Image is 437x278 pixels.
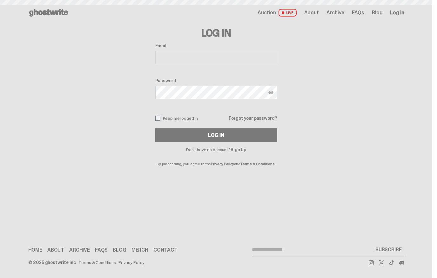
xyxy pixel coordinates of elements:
button: Log In [155,128,277,142]
a: Blog [372,10,382,15]
label: Password [155,78,277,83]
a: Forgot your password? [229,116,277,120]
a: Merch [131,247,148,253]
p: Don't have an account? [155,147,277,152]
span: LIVE [279,9,297,17]
div: © 2025 ghostwrite inc [28,260,76,265]
input: Keep me logged in [155,116,160,121]
a: Auction LIVE [258,9,296,17]
a: Contact [153,247,178,253]
a: FAQs [352,10,364,15]
label: Email [155,43,277,48]
div: Log In [208,133,224,138]
h3: Log In [155,28,277,38]
a: About [304,10,319,15]
a: Archive [326,10,344,15]
a: Home [28,247,42,253]
span: Auction [258,10,276,15]
a: About [47,247,64,253]
p: By proceeding, you agree to the and . [155,152,277,166]
a: Privacy Policy [118,260,145,265]
a: FAQs [95,247,108,253]
a: Blog [113,247,126,253]
label: Keep me logged in [155,116,198,121]
img: Show password [268,90,273,95]
a: Terms & Conditions [78,260,116,265]
a: Sign Up [231,147,246,153]
a: Terms & Conditions [240,161,275,166]
button: SUBSCRIBE [373,243,404,256]
a: Log in [390,10,404,15]
a: Archive [69,247,90,253]
a: Privacy Policy [211,161,234,166]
